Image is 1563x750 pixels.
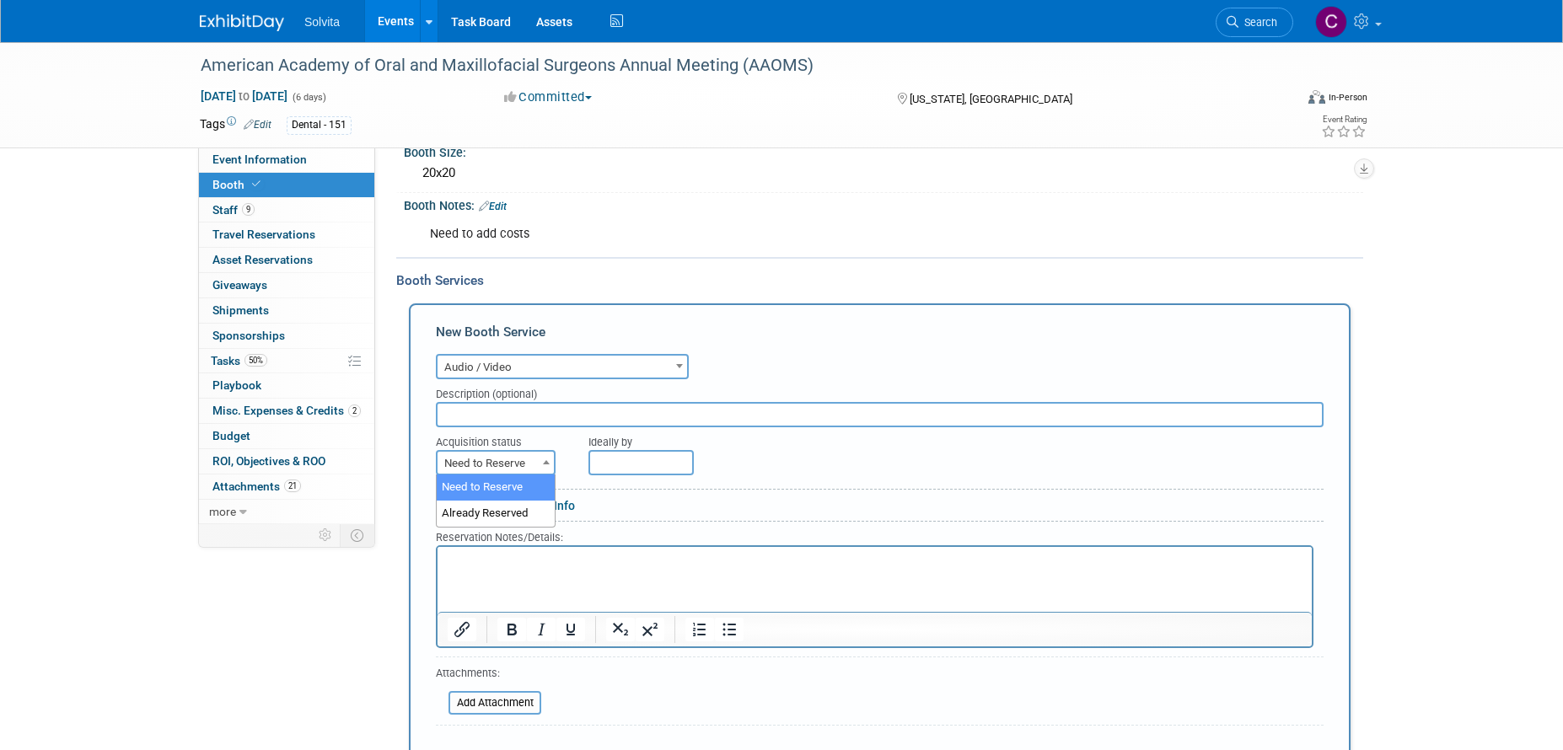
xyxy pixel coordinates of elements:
img: ExhibitDay [200,14,284,31]
span: Sponsorships [212,329,285,342]
li: Already Reserved [437,501,555,527]
div: 20x20 [416,160,1351,186]
span: Solvita [304,15,340,29]
div: Description (optional) [436,379,1324,402]
a: Booth [199,173,374,197]
span: Need to Reserve [438,452,554,475]
div: Acquisition status [436,427,563,450]
span: 2 [348,404,361,417]
div: Attachments: [436,666,541,685]
span: Budget [212,429,250,442]
a: Playbook [199,373,374,398]
div: Event Format [1194,88,1367,113]
a: Asset Reservations [199,248,374,272]
button: Underline [556,618,585,641]
span: Travel Reservations [212,228,315,241]
td: Tags [200,115,271,135]
button: Subscript [606,618,635,641]
a: Misc. Expenses & Credits2 [199,399,374,423]
span: Attachments [212,479,301,493]
span: Asset Reservations [212,253,313,266]
span: Misc. Expenses & Credits [212,404,361,417]
span: 50% [244,354,267,367]
span: (6 days) [291,92,326,103]
span: Event Information [212,153,307,166]
div: Dental - 151 [287,116,352,134]
li: Need to Reserve [437,474,555,501]
div: Reservation Notes/Details: [436,528,1313,545]
td: Toggle Event Tabs [341,524,375,546]
span: [DATE] [DATE] [200,88,288,104]
span: Giveaways [212,278,267,292]
div: New Booth Service [436,323,1324,350]
span: 9 [242,203,255,216]
div: Need to add costs [418,217,1178,251]
span: more [209,505,236,518]
span: Need to Reserve [436,450,556,475]
img: Format-Inperson.png [1308,90,1325,104]
iframe: Rich Text Area [438,547,1312,612]
a: Sponsorships [199,324,374,348]
button: Numbered list [685,618,714,641]
button: Committed [498,88,599,106]
span: Search [1238,16,1277,29]
span: Shipments [212,303,269,317]
a: Tasks50% [199,349,374,373]
button: Italic [527,618,556,641]
a: ROI, Objectives & ROO [199,449,374,474]
a: Travel Reservations [199,222,374,247]
a: more [199,500,374,524]
a: Giveaways [199,273,374,297]
div: Event Rating [1321,115,1367,124]
img: Cindy Miller [1315,6,1347,38]
span: [US_STATE], [GEOGRAPHIC_DATA] [910,93,1072,105]
span: Staff [212,203,255,217]
div: Booth Services [396,271,1363,290]
button: Insert/edit link [448,618,476,641]
button: Bold [497,618,526,641]
button: Bullet list [715,618,744,641]
a: Budget [199,424,374,448]
span: Audio / Video [436,354,689,379]
span: 21 [284,479,301,492]
div: Booth Notes: [404,193,1363,215]
td: Personalize Event Tab Strip [311,524,341,546]
a: Event Information [199,147,374,172]
span: to [236,89,252,103]
span: Audio / Video [438,356,687,379]
a: Edit [479,201,507,212]
span: Playbook [212,378,261,392]
button: Superscript [636,618,664,641]
a: Shipments [199,298,374,323]
span: ROI, Objectives & ROO [212,454,325,468]
span: Tasks [211,354,267,367]
div: In-Person [1328,91,1367,104]
div: Booth Size: [404,140,1363,161]
div: Ideally by [588,427,1248,450]
a: Attachments21 [199,474,374,499]
i: Booth reservation complete [252,179,260,189]
div: American Academy of Oral and Maxillofacial Surgeons Annual Meeting (AAOMS) [195,51,1268,81]
a: Edit [244,119,271,131]
a: Search [1216,8,1293,37]
span: Booth [212,178,264,191]
a: Staff9 [199,198,374,222]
